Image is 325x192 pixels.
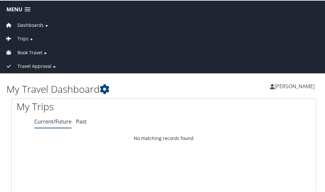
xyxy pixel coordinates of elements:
[30,36,33,41] span: ►
[17,62,51,69] span: Travel Approval
[53,63,56,68] span: ►
[17,35,28,42] span: Trips
[6,82,164,95] h1: My Travel Dashboard
[17,21,44,28] span: Dashboards
[17,48,42,56] span: Book Travel
[45,22,49,27] span: ►
[76,117,87,124] a: Past
[275,82,315,89] span: [PERSON_NAME]
[270,76,321,95] a: [PERSON_NAME]
[5,49,42,55] a: Book Travel
[3,4,34,14] a: Menu
[5,62,51,69] a: Travel Approval
[5,21,44,27] a: Dashboards
[6,6,22,12] span: Menu
[34,117,72,124] a: Current/Future
[12,132,316,144] td: No matching records found
[44,50,47,55] span: ►
[17,99,159,113] h1: My Trips
[5,35,28,41] a: Trips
